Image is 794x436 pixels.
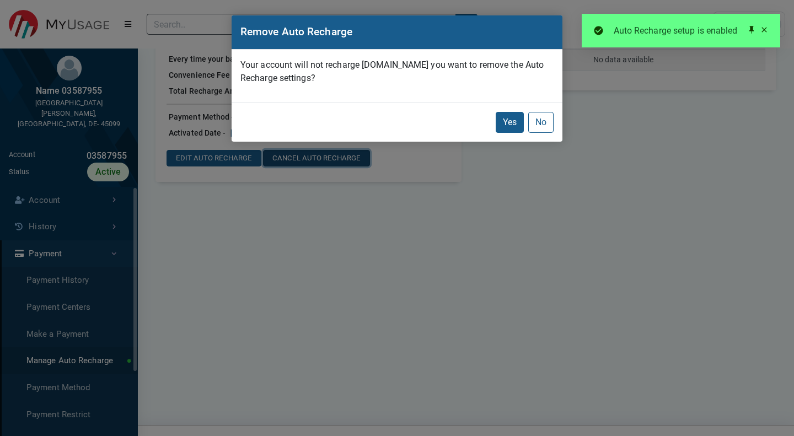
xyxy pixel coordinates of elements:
[240,24,352,40] h2: Remove Auto Recharge
[240,58,554,85] p: Your account will not recharge [DOMAIN_NAME] you want to remove the Auto Recharge settings?
[760,25,769,34] div: Close
[747,25,756,34] div: Pin
[528,112,554,133] button: No
[496,112,524,133] button: Yes
[614,25,738,36] span: Auto Recharge setup is enabled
